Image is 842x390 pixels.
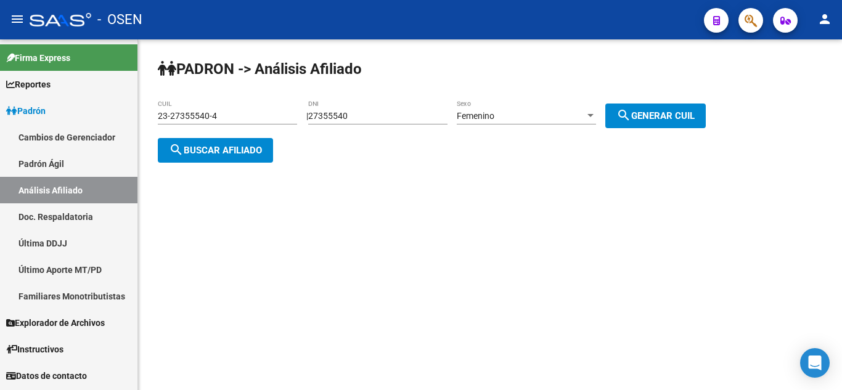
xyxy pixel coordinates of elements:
strong: PADRON -> Análisis Afiliado [158,60,362,78]
span: Padrón [6,104,46,118]
button: Buscar afiliado [158,138,273,163]
span: Firma Express [6,51,70,65]
span: Buscar afiliado [169,145,262,156]
div: Open Intercom Messenger [800,348,830,378]
span: Femenino [457,111,494,121]
span: Explorador de Archivos [6,316,105,330]
button: Generar CUIL [605,104,706,128]
mat-icon: person [817,12,832,26]
span: Generar CUIL [616,110,695,121]
span: Datos de contacto [6,369,87,383]
mat-icon: menu [10,12,25,26]
mat-icon: search [169,142,184,157]
span: Instructivos [6,343,63,356]
span: - OSEN [97,6,142,33]
mat-icon: search [616,108,631,123]
div: | [306,111,715,121]
span: Reportes [6,78,51,91]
